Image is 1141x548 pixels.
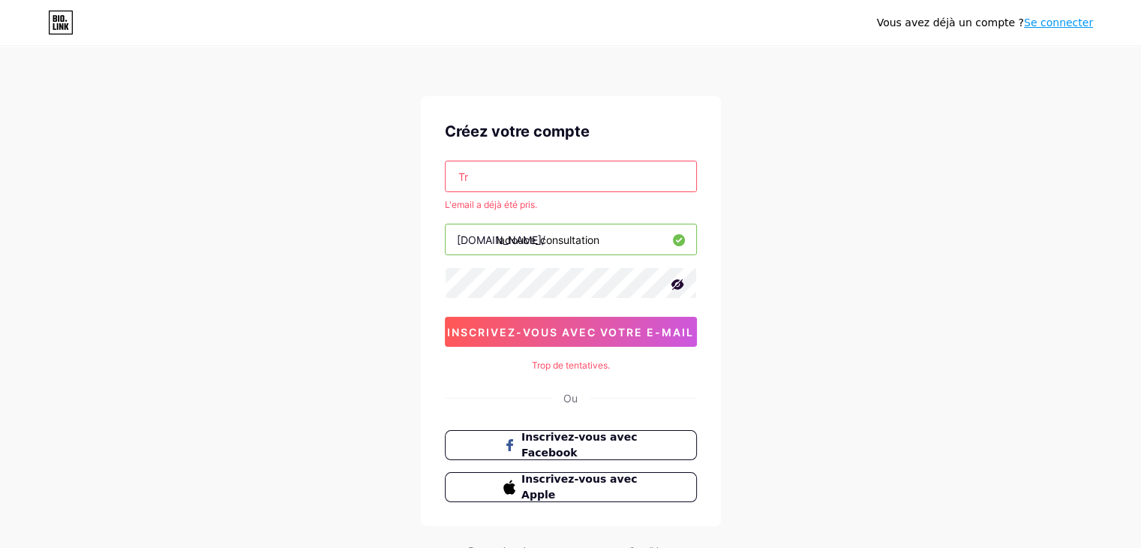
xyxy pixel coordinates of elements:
font: Vous avez déjà un compte ? [877,17,1024,29]
font: Ou [563,392,578,405]
input: nom d'utilisateur [446,224,696,254]
font: L'email a déjà été pris. [445,199,537,210]
button: inscrivez-vous avec votre e-mail [445,317,697,347]
font: Inscrivez-vous avec Apple [521,473,637,501]
font: Trop de tentatives. [532,360,610,371]
font: Inscrivez-vous avec Facebook [521,431,637,459]
font: [DOMAIN_NAME]/ [457,233,545,246]
font: Créez votre compte [445,122,590,140]
button: Inscrivez-vous avec Facebook [445,430,697,460]
font: inscrivez-vous avec votre e-mail [447,326,694,339]
a: Se connecter [1024,17,1093,29]
input: E-mail [446,161,696,191]
button: Inscrivez-vous avec Apple [445,472,697,502]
